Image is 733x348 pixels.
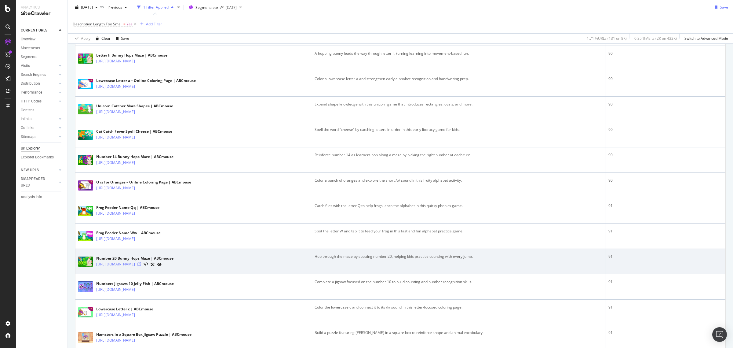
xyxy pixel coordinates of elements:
div: Overview [21,36,35,43]
a: [URL][DOMAIN_NAME] [96,160,135,166]
div: Reinforce number 14 as learners hop along a maze by picking the right number at each turn. [315,152,603,158]
div: 90 [608,152,723,158]
div: Segments [21,54,37,60]
div: Frog Feeder Name Ww | ABCmouse [96,230,162,236]
div: Analytics [21,5,63,10]
a: [URL][DOMAIN_NAME] [96,58,135,64]
a: NEW URLS [21,167,57,173]
div: NEW URLS [21,167,39,173]
button: 1 Filter Applied [135,2,176,12]
a: Overview [21,36,63,43]
img: main image [78,231,93,241]
a: Performance [21,89,57,96]
div: Lowercase Letter c | ABCmouse [96,306,162,312]
div: Number 20 Bunny Hops Maze | ABCmouse [96,256,173,261]
div: Spell the word “cheese” by catching letters in order in this early literacy game for kids. [315,127,603,132]
div: 90 [608,76,723,82]
div: 91 [608,203,723,209]
a: [URL][DOMAIN_NAME] [96,109,135,115]
div: [DATE] [226,5,237,10]
div: Expand shape knowledge with this unicorn game that introduces rectangles, ovals, and more. [315,102,603,107]
div: Sitemaps [21,134,36,140]
div: Search Engines [21,72,46,78]
button: Previous [105,2,129,12]
div: DISAPPEARED URLS [21,176,52,189]
button: Clear [93,34,111,43]
button: Save [712,2,728,12]
a: [URL][DOMAIN_NAME] [96,210,135,217]
span: Description Length Too Small [73,21,122,27]
div: HTTP Codes [21,98,42,105]
img: main image [78,104,93,114]
button: Switch to Advanced Mode [682,34,728,43]
a: URL Inspection [157,261,162,268]
div: Save [720,5,728,10]
div: 1.71 % URLs ( 131 on 8K ) [587,36,627,41]
div: Color the lowercase c and connect it to its /k/ sound in this letter-focused coloring page. [315,305,603,310]
div: Movements [21,45,40,51]
div: Catch flies with the letter Q to help frogs learn the alphabet in this quirky phonics game. [315,203,603,209]
a: Segments [21,54,63,60]
div: 91 [608,228,723,234]
div: SiteCrawler [21,10,63,17]
div: O is for Oranges – Online Coloring Page | ABCmouse [96,180,191,185]
a: Search Engines [21,72,57,78]
a: Content [21,107,63,113]
button: Add Filter [138,20,162,28]
div: Hop through the maze by spotting number 20, helping kids practice counting with every jump. [315,254,603,259]
div: 90 [608,127,723,132]
span: = [123,21,126,27]
div: Numbers Jigsaws 10 Jelly Fish | ABCmouse [96,281,174,287]
div: 0.35 % Visits ( 2K on 432K ) [634,36,677,41]
a: Inlinks [21,116,57,122]
a: Analysis Info [21,194,63,200]
div: Color a lowercase letter a and strengthen early alphabet recognition and handwriting prep. [315,76,603,82]
a: CURRENT URLS [21,27,57,34]
div: Open Intercom Messenger [712,327,727,342]
a: AI Url Details [151,261,155,268]
div: Inlinks [21,116,31,122]
div: Frog Feeder Name Qq | ABCmouse [96,205,162,210]
a: Sitemaps [21,134,57,140]
a: DISAPPEARED URLS [21,176,57,189]
img: main image [78,281,93,292]
button: Apply [73,34,90,43]
img: main image [78,180,93,191]
div: Save [121,36,129,41]
img: main image [78,332,93,343]
a: [URL][DOMAIN_NAME] [96,312,135,318]
span: Segment: learn/* [195,5,224,10]
div: 1 Filter Applied [143,5,169,10]
button: Segment:learn/*[DATE] [186,2,237,12]
a: [URL][DOMAIN_NAME] [96,287,135,293]
div: Content [21,107,34,113]
img: main image [78,206,93,216]
div: A hopping bunny leads the way through letter Ii, turning learning into movement-based fun. [315,51,603,56]
button: View HTML Source [144,262,148,266]
a: [URL][DOMAIN_NAME] [96,236,135,242]
div: Lowercase Letter a – Online Coloring Page | ABCmouse [96,78,196,83]
div: Number 14 Bunny Hops Maze | ABCmouse [96,154,173,160]
div: Performance [21,89,42,96]
div: Clear [101,36,111,41]
div: 91 [608,305,723,310]
a: Outlinks [21,125,57,131]
button: [DATE] [73,2,100,12]
div: Color a bunch of oranges and explore the short /o/ sound in this fruity alphabet activity. [315,178,603,183]
div: Distribution [21,80,40,87]
span: Previous [105,5,122,10]
div: Add Filter [146,21,162,27]
a: Movements [21,45,63,51]
img: main image [78,54,93,64]
div: CURRENT URLS [21,27,47,34]
div: Unicorn Catcher More Shapes | ABCmouse [96,103,173,109]
img: main image [78,257,93,267]
div: Explorer Bookmarks [21,154,54,161]
div: 91 [608,279,723,285]
div: Complete a jigsaw focused on the number 10 to build counting and number recognition skills. [315,279,603,285]
img: main image [78,307,93,317]
a: Visits [21,63,57,69]
button: Save [113,34,129,43]
div: 90 [608,102,723,107]
a: Url Explorer [21,145,63,152]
